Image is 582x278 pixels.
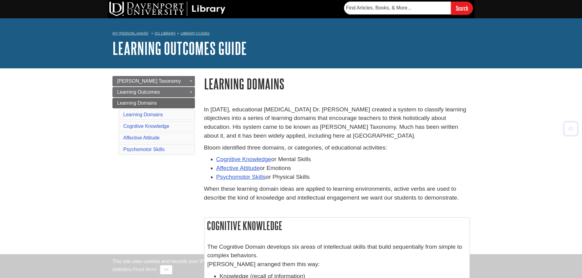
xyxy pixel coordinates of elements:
[112,258,470,274] div: This site uses cookies and records your IP address for usage statistics. Additionally, we use Goo...
[112,87,195,97] a: Learning Outcomes
[216,164,470,173] li: or Emotions
[181,31,210,35] a: Library Guides
[204,218,470,234] h2: Cognitive Knowledge
[216,165,260,171] a: Affective Attitude
[204,76,470,92] h1: Learning Domains
[112,29,470,39] nav: breadcrumb
[207,243,467,269] p: The Cognitive Domain develops six areas of intellectual skills that build sequentially from simpl...
[112,98,195,108] a: Learning Domains
[109,2,225,16] img: DU Library
[204,185,470,202] p: When these learning domain ideas are applied to learning environments, active verbs are used to d...
[451,2,473,15] input: Search
[216,155,470,164] li: or Mental Skills
[216,156,271,162] a: Cognitive Knowledge
[117,78,181,84] span: [PERSON_NAME] Taxonomy
[112,76,195,156] div: Guide Page Menu
[344,2,473,15] form: Searches DU Library's articles, books, and more
[216,174,266,180] a: Psychomotor Skills
[123,135,160,140] a: Affective Attitude
[216,173,470,182] li: or Physical Skills
[132,267,156,272] a: Read More
[112,39,247,58] a: Learning Outcomes Guide
[344,2,451,14] input: Find Articles, Books, & More...
[123,147,165,152] a: Psychomotor Skills
[123,124,169,129] a: Cognitive Knowledge
[204,143,470,152] p: Bloom identified three domains, or categories, of educational activities:
[561,125,580,133] a: Back to Top
[112,31,148,36] a: My [PERSON_NAME]
[117,100,157,106] span: Learning Domains
[123,112,163,117] a: Learning Domains
[112,76,195,86] a: [PERSON_NAME] Taxonomy
[117,89,160,95] span: Learning Outcomes
[204,105,470,140] p: In [DATE], educational [MEDICAL_DATA] Dr. [PERSON_NAME] created a system to classify learning obj...
[155,31,176,35] a: DU Library
[160,265,172,274] button: Close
